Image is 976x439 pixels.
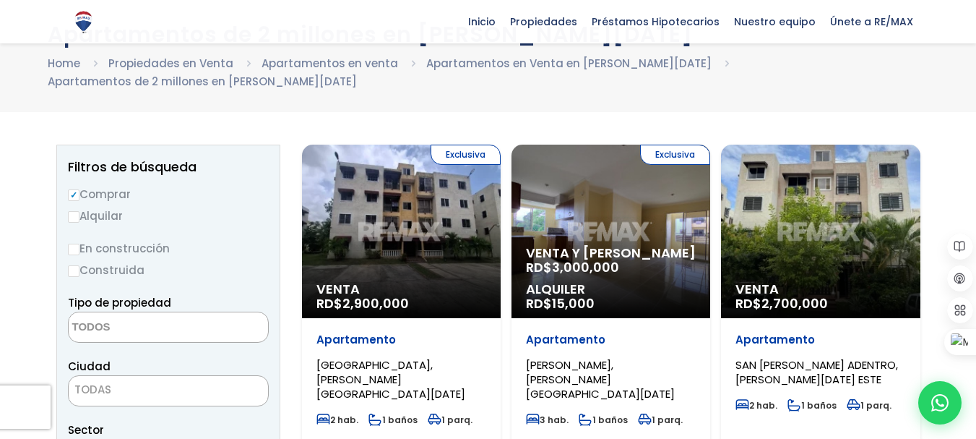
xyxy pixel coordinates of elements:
[71,9,96,35] img: Logo de REMAX
[316,294,409,312] span: RD$
[68,244,79,255] input: En construcción
[68,185,269,203] label: Comprar
[526,357,675,401] span: [PERSON_NAME], [PERSON_NAME][GEOGRAPHIC_DATA][DATE]
[68,207,269,225] label: Alquilar
[428,414,472,426] span: 1 parq.
[426,56,712,71] a: Apartamentos en Venta en [PERSON_NAME][DATE]
[368,414,418,426] span: 1 baños
[68,160,269,174] h2: Filtros de búsqueda
[526,246,696,260] span: Venta y [PERSON_NAME]
[68,422,104,438] span: Sector
[68,295,171,310] span: Tipo de propiedad
[74,382,111,397] span: TODAS
[552,294,595,312] span: 15,000
[461,11,503,33] span: Inicio
[735,333,905,347] p: Apartamento
[526,333,696,347] p: Apartamento
[526,414,569,426] span: 3 hab.
[262,56,398,71] a: Apartamentos en venta
[108,56,233,71] a: Propiedades en Venta
[552,258,619,276] span: 3,000,000
[735,294,828,312] span: RD$
[68,375,269,406] span: TODAS
[316,414,358,426] span: 2 hab.
[316,357,465,401] span: [GEOGRAPHIC_DATA], [PERSON_NAME][GEOGRAPHIC_DATA][DATE]
[48,72,357,90] li: Apartamentos de 2 millones en [PERSON_NAME][DATE]
[526,282,696,297] span: Alquiler
[727,11,823,33] span: Nuestro equipo
[68,359,111,374] span: Ciudad
[787,399,837,412] span: 1 baños
[584,11,727,33] span: Préstamos Hipotecarios
[316,333,486,347] p: Apartamento
[579,414,628,426] span: 1 baños
[526,258,619,276] span: RD$
[638,414,683,426] span: 1 parq.
[735,282,905,297] span: Venta
[68,239,269,257] label: En construcción
[69,380,268,400] span: TODAS
[761,294,828,312] span: 2,700,000
[735,357,898,387] span: SAN [PERSON_NAME] ADENTRO, [PERSON_NAME][DATE] ESTE
[847,399,891,412] span: 1 parq.
[68,261,269,279] label: Construida
[69,312,209,344] textarea: Search
[342,294,409,312] span: 2,900,000
[526,294,595,312] span: RD$
[823,11,920,33] span: Únete a RE/MAX
[316,282,486,297] span: Venta
[68,265,79,277] input: Construida
[48,22,929,47] h1: Apartamentos de 2 millones en [PERSON_NAME][DATE]
[68,211,79,223] input: Alquilar
[48,56,80,71] a: Home
[431,145,501,165] span: Exclusiva
[503,11,584,33] span: Propiedades
[68,189,79,201] input: Comprar
[640,145,710,165] span: Exclusiva
[735,399,777,412] span: 2 hab.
